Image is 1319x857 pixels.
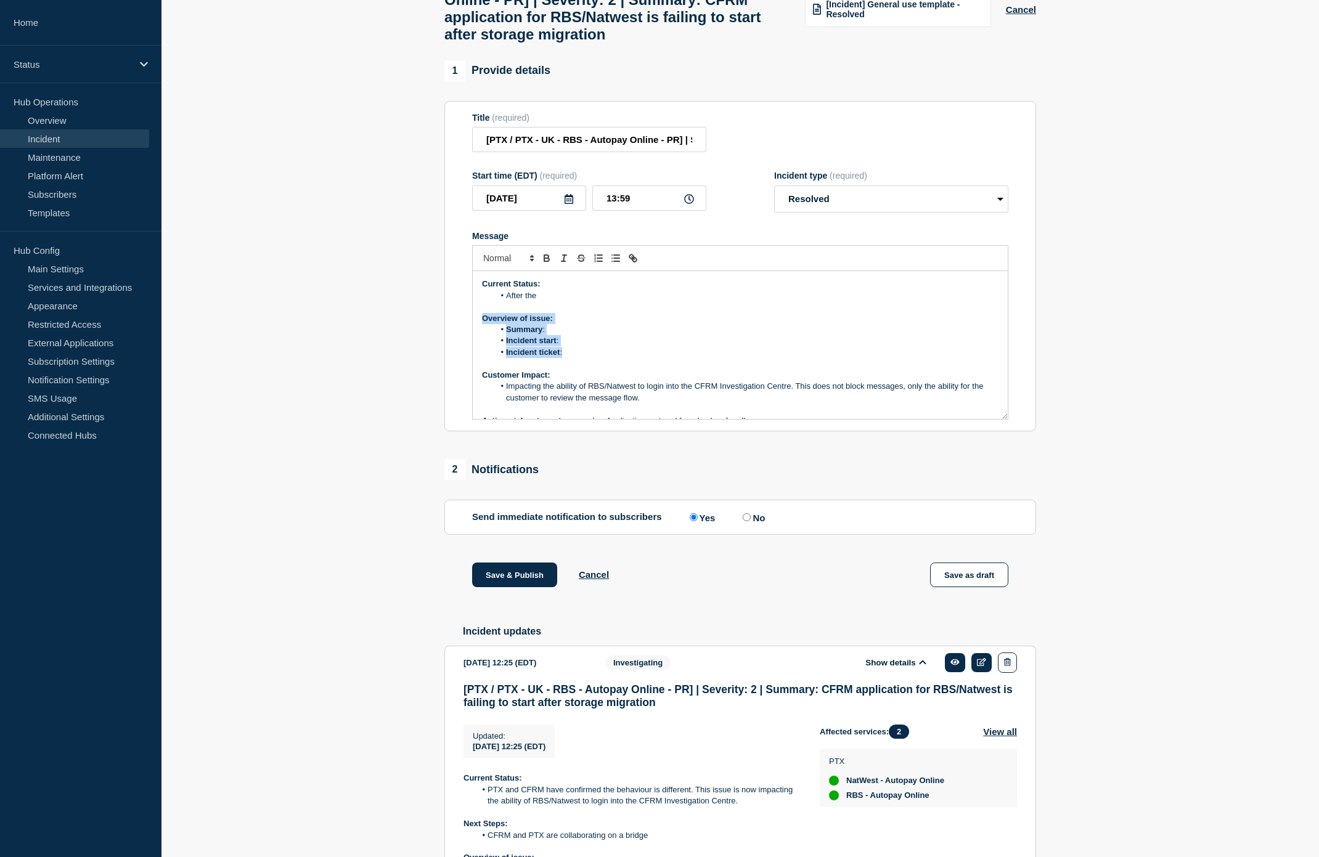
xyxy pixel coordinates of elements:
span: [DATE] 12:25 (EDT) [473,742,545,751]
div: Title [472,113,706,123]
li: After the [494,290,999,301]
button: Save as draft [930,563,1008,587]
div: [DATE] 12:25 (EDT) [463,652,587,673]
button: Show details [862,657,929,668]
li: Impacting the ability of RBS/Natwest to login into the CFRM Investigation Centre. This does not b... [494,381,999,404]
button: Toggle ordered list [590,251,607,266]
input: Title [472,127,706,152]
input: HH:MM [592,185,706,211]
p: Send immediate notification to subscribers [472,511,662,523]
p: Status [14,59,132,70]
span: Affected services: [820,725,915,739]
span: Font size [478,251,538,266]
li: PTX and CFRM have confirmed the behaviour is different. This issue is now impacting the ability o... [476,784,801,807]
span: (required) [540,171,578,181]
div: Message [472,231,1008,241]
li: : [494,324,999,335]
select: Incident type [774,185,1008,213]
button: Toggle italic text [555,251,573,266]
li: : [494,335,999,346]
div: Notifications [444,459,539,480]
strong: Overview of issue: [482,314,553,323]
button: Toggle link [624,251,642,266]
img: template icon [813,4,822,15]
label: Yes [687,511,716,523]
strong: Current Status: [482,279,541,288]
div: up [829,776,839,786]
div: Send immediate notification to subscribers [472,511,1008,523]
span: 2 [444,459,465,480]
p: PTX [829,757,944,766]
span: Investigating [605,656,671,670]
p: Application restored from backup for all users [482,415,998,426]
div: Start time (EDT) [472,171,706,181]
button: Cancel [579,569,609,580]
input: YYYY-MM-DD [472,185,586,211]
label: No [740,511,765,523]
button: Toggle bulleted list [607,251,624,266]
li: CFRM and PTX are collaborating on a bridge [476,830,801,841]
span: (required) [492,113,529,123]
span: NatWest - Autopay Online [846,776,944,786]
button: View all [983,725,1017,739]
div: Provide details [444,60,550,81]
h3: [PTX / PTX - UK - RBS - Autopay Online - PR] | Severity: 2 | Summary: CFRM application for RBS/Na... [463,683,1017,709]
button: Cancel [1006,4,1036,15]
div: Message [473,271,1008,419]
span: (required) [830,171,867,181]
span: 1 [444,60,465,81]
span: RBS - Autopay Online [846,790,929,800]
strong: Incident ticket [506,347,560,357]
button: Toggle strikethrough text [573,251,590,266]
strong: Incident start [506,336,557,345]
strong: Current Status: [463,773,522,782]
strong: Actions taken to restore service: [482,416,606,425]
strong: Next Steps: [463,819,508,828]
div: up [829,790,839,800]
span: 2 [889,725,909,739]
li: : [494,347,999,358]
p: Updated : [473,731,545,741]
button: Toggle bold text [538,251,555,266]
button: Save & Publish [472,563,557,587]
div: Incident type [774,171,1008,181]
h2: Incident updates [463,626,1036,637]
strong: Customer Impact: [482,370,550,380]
input: No [743,513,751,521]
input: Yes [690,513,698,521]
strong: Summary [506,325,542,334]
